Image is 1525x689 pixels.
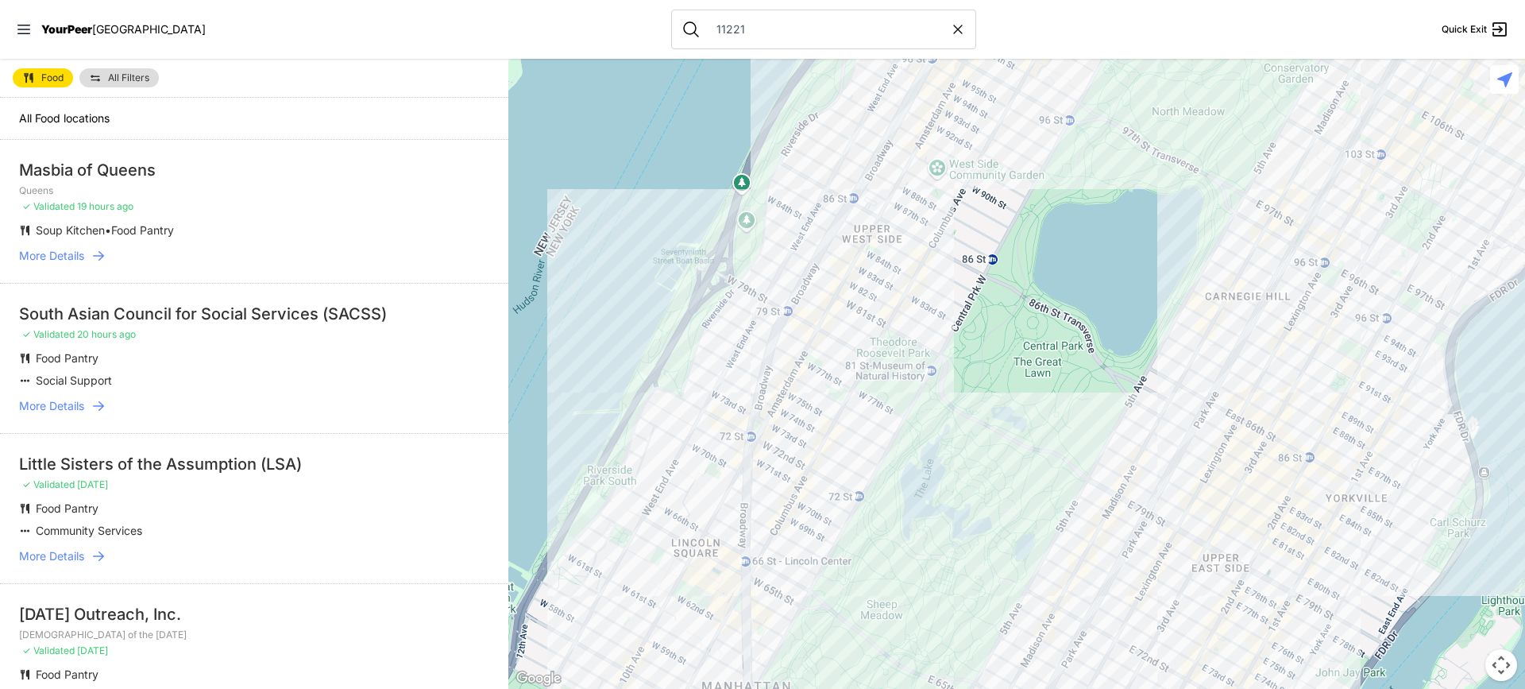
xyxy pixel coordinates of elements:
span: Food [41,73,64,83]
span: Community Services [36,524,142,537]
span: Quick Exit [1442,23,1487,36]
span: More Details [19,248,84,264]
span: Food Pantry [36,668,98,681]
span: Social Support [36,374,112,387]
img: Google [512,668,565,689]
a: More Details [19,248,489,264]
span: Food Pantry [36,501,98,515]
span: Food Pantry [111,223,174,237]
span: [GEOGRAPHIC_DATA] [92,22,206,36]
span: [DATE] [77,478,108,490]
span: All Food locations [19,111,110,125]
span: More Details [19,548,84,564]
span: YourPeer [41,22,92,36]
input: Search [707,21,950,37]
span: ✓ Validated [22,644,75,656]
a: YourPeer[GEOGRAPHIC_DATA] [41,25,206,34]
a: Open this area in Google Maps (opens a new window) [512,668,565,689]
span: More Details [19,398,84,414]
p: Queens [19,184,489,197]
a: Quick Exit [1442,20,1509,39]
button: Map camera controls [1485,649,1517,681]
span: Food Pantry [36,351,98,365]
span: ✓ Validated [22,200,75,212]
div: [DATE] Outreach, Inc. [19,603,489,625]
span: [DATE] [77,644,108,656]
span: • [105,223,111,237]
span: ✓ Validated [22,328,75,340]
a: Food [13,68,73,87]
div: South Asian Council for Social Services (SACSS) [19,303,489,325]
a: All Filters [79,68,159,87]
div: Little Sisters of the Assumption (LSA) [19,453,489,475]
span: 20 hours ago [77,328,136,340]
a: More Details [19,398,489,414]
span: ✓ Validated [22,478,75,490]
span: All Filters [108,73,149,83]
p: [DEMOGRAPHIC_DATA] of the [DATE] [19,629,489,641]
a: More Details [19,548,489,564]
span: Soup Kitchen [36,223,105,237]
div: Masbia of Queens [19,159,489,181]
span: 19 hours ago [77,200,133,212]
